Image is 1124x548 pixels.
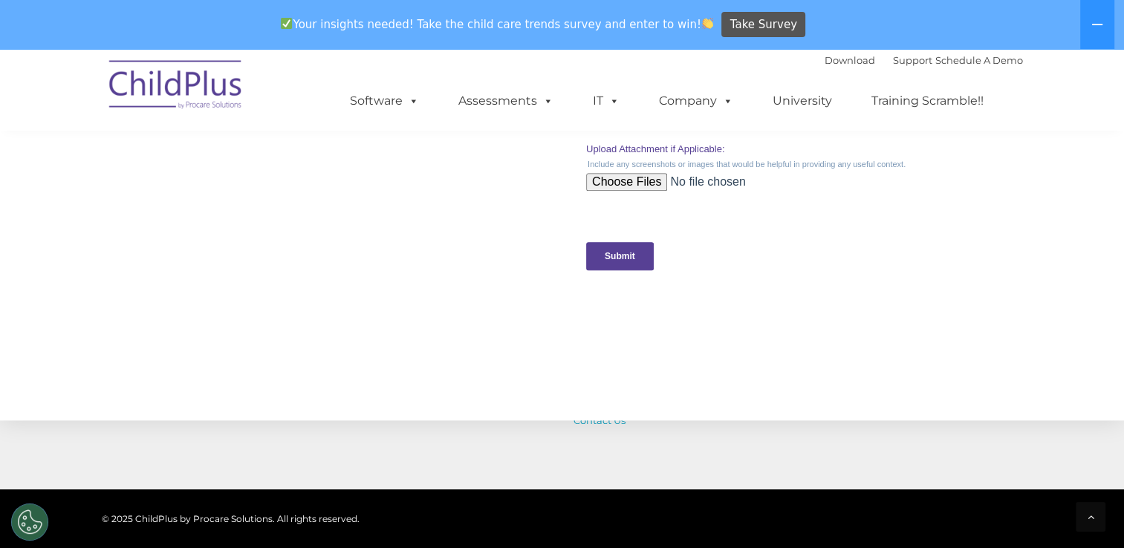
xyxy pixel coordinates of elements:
[275,10,720,39] span: Your insights needed! Take the child care trends survey and enter to win!
[893,54,932,66] a: Support
[207,98,252,109] span: Last name
[102,50,250,124] img: ChildPlus by Procare Solutions
[857,86,998,116] a: Training Scramble!!
[935,54,1023,66] a: Schedule A Demo
[721,12,805,38] a: Take Survey
[207,159,270,170] span: Phone number
[825,54,875,66] a: Download
[335,86,434,116] a: Software
[444,86,568,116] a: Assessments
[574,414,626,426] a: Contact Us
[578,86,634,116] a: IT
[102,513,360,524] span: © 2025 ChildPlus by Procare Solutions. All rights reserved.
[730,12,797,38] span: Take Survey
[702,18,713,29] img: 👏
[11,503,48,541] button: Cookies Settings
[644,86,748,116] a: Company
[758,86,847,116] a: University
[825,54,1023,66] font: |
[281,18,292,29] img: ✅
